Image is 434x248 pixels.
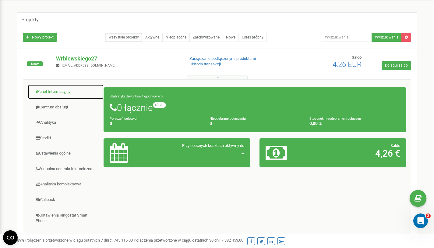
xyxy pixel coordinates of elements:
span: [EMAIL_ADDRESS][DOMAIN_NAME] [62,64,115,67]
input: Wyszukiwanie [321,33,372,42]
a: Nowe [223,33,239,42]
h5: Projekty [21,17,39,23]
button: Wyszukiwanie [372,33,402,42]
small: Nieodebrane połączenia [210,117,246,121]
span: Saldo [352,55,362,60]
small: Stosunek nieodebranych połączeń [309,117,361,121]
span: Połączenia przetworzone w ciągu ostatnich 30 dni : [134,238,243,243]
a: Nowy projekt [23,33,57,42]
a: Zarządzanie podłączonymi produktami [189,56,256,61]
a: Centrum obsługi [28,100,104,115]
h2: - [157,148,244,159]
u: 7 382 453,00 [221,238,243,243]
h4: 0 [110,121,200,126]
a: Ustawienia ogólne [28,146,104,161]
h4: 0,00 % [309,121,400,126]
a: Callback [28,192,104,207]
h4: 0 [210,121,300,126]
a: Ustawienia Ringostat Smart Phone [28,208,104,228]
span: 2 [426,213,431,218]
a: Analityka kompleksowa [28,177,104,192]
a: Wszystkie projekty [105,33,142,42]
a: Nieopłacone [162,33,190,42]
a: Historia transakcji [189,62,221,66]
a: Panel Informacyjny [28,84,104,99]
a: Analityka [28,115,104,130]
a: Integracja [28,229,104,244]
h1: 0 łącznie [110,102,400,113]
p: Wrblewskiego27 [56,55,179,63]
small: Połączeń celowych [110,117,138,121]
small: +0 [153,102,166,108]
span: 4,26 EUR [333,60,362,69]
span: Nowy [27,61,43,66]
button: Open CMP widget [3,230,18,245]
span: Saldo [390,143,400,148]
a: Zarchiwizowane [189,33,223,42]
a: Wirtualna centrala telefoniczna [28,162,104,177]
u: 1 745 115,00 [111,238,133,243]
a: Okres próbny [238,33,267,42]
small: Statystyki dzwonków tygodniowych [110,94,163,98]
span: Przy obecnych kosztach aktywny do [182,143,244,148]
h2: 4,26 € [313,148,400,159]
iframe: Intercom live chat [413,213,428,228]
a: Doładuj saldo [382,61,411,70]
span: Połączenia przetworzone w ciągu ostatnich 7 dni : [25,238,133,243]
a: Aktywne [142,33,163,42]
a: Środki [28,131,104,146]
